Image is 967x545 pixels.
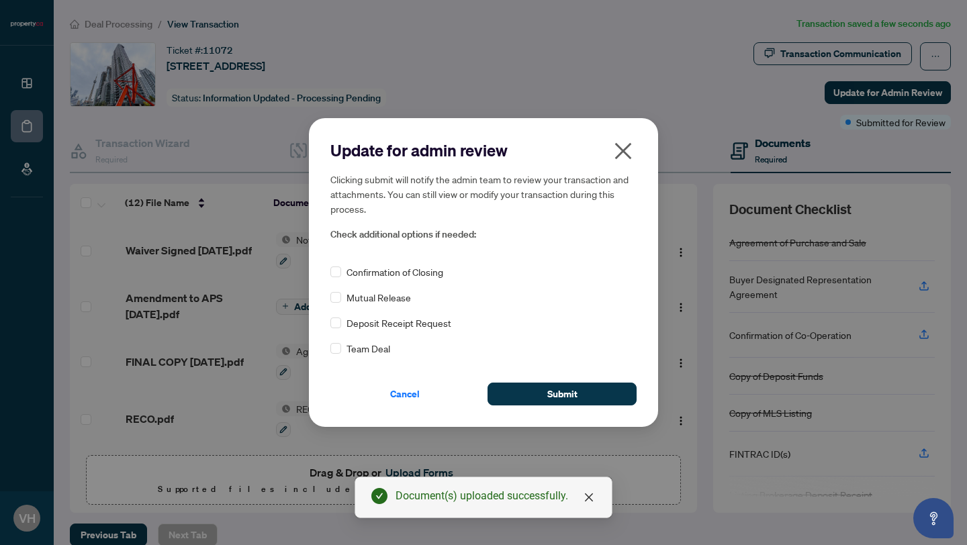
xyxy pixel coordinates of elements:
h2: Update for admin review [330,140,637,161]
span: Check additional options if needed: [330,227,637,242]
span: Deposit Receipt Request [347,315,451,330]
div: Document(s) uploaded successfully. [396,488,596,504]
span: Mutual Release [347,290,411,305]
span: Confirmation of Closing [347,264,443,279]
span: close [584,492,594,503]
span: Team Deal [347,341,390,356]
span: Cancel [390,383,420,405]
span: check-circle [371,488,387,504]
a: Close [582,490,596,505]
button: Cancel [330,383,479,405]
span: close [612,140,634,162]
button: Open asap [913,498,954,538]
button: Submit [488,383,637,405]
span: Submit [547,383,578,405]
h5: Clicking submit will notify the admin team to review your transaction and attachments. You can st... [330,172,637,216]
